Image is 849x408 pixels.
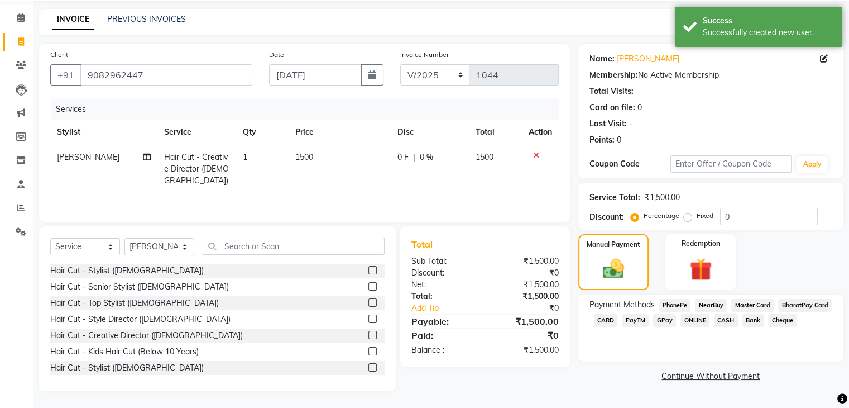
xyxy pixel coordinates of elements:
[622,314,649,327] span: PayTM
[637,102,642,113] div: 0
[703,27,834,39] div: Successfully created new user.
[485,267,567,279] div: ₹0
[80,64,252,86] input: Search by Name/Mobile/Email/Code
[768,314,797,327] span: Cheque
[50,330,243,341] div: Hair Cut - Creative Director ([DEMOGRAPHIC_DATA])
[653,314,676,327] span: GPay
[596,257,631,281] img: _cash.svg
[731,299,774,312] span: Master Card
[778,299,832,312] span: BharatPay Card
[683,255,719,283] img: _gift.svg
[589,69,832,81] div: No Active Membership
[589,118,627,130] div: Last Visit:
[403,302,498,314] a: Add Tip
[403,279,485,291] div: Net:
[742,314,764,327] span: Bank
[485,344,567,356] div: ₹1,500.00
[50,281,229,293] div: Hair Cut - Senior Stylist ([DEMOGRAPHIC_DATA])
[670,155,792,173] input: Enter Offer / Coupon Code
[50,314,231,325] div: Hair Cut - Style Director ([DEMOGRAPHIC_DATA])
[295,152,313,162] span: 1500
[50,297,219,309] div: Hair Cut - Top Stylist ([DEMOGRAPHIC_DATA])
[269,50,284,60] label: Date
[594,314,618,327] span: CARD
[796,156,828,173] button: Apply
[57,152,119,162] span: [PERSON_NAME]
[397,151,409,163] span: 0 F
[157,120,236,145] th: Service
[589,158,670,170] div: Coupon Code
[522,120,559,145] th: Action
[164,152,229,186] span: Hair Cut - Creative Director ([DEMOGRAPHIC_DATA])
[476,152,493,162] span: 1500
[400,50,449,60] label: Invoice Number
[644,211,679,221] label: Percentage
[589,69,638,81] div: Membership:
[714,314,738,327] span: CASH
[243,152,247,162] span: 1
[107,14,186,24] a: PREVIOUS INVOICES
[589,102,635,113] div: Card on file:
[659,299,691,312] span: PhonePe
[50,120,157,145] th: Stylist
[589,53,615,65] div: Name:
[703,15,834,27] div: Success
[420,151,433,163] span: 0 %
[485,329,567,342] div: ₹0
[617,134,621,146] div: 0
[50,64,81,86] button: +91
[589,134,615,146] div: Points:
[50,362,204,374] div: Hair Cut - Stylist ([DEMOGRAPHIC_DATA])
[203,238,385,255] input: Search or Scan
[236,120,289,145] th: Qty
[50,50,68,60] label: Client
[485,279,567,291] div: ₹1,500.00
[589,299,655,311] span: Payment Methods
[697,211,713,221] label: Fixed
[403,329,485,342] div: Paid:
[50,265,204,277] div: Hair Cut - Stylist ([DEMOGRAPHIC_DATA])
[413,151,415,163] span: |
[485,255,567,267] div: ₹1,500.00
[589,192,640,203] div: Service Total:
[403,255,485,267] div: Sub Total:
[289,120,391,145] th: Price
[617,53,679,65] a: [PERSON_NAME]
[469,120,522,145] th: Total
[485,291,567,302] div: ₹1,500.00
[403,291,485,302] div: Total:
[581,371,841,382] a: Continue Without Payment
[391,120,469,145] th: Disc
[51,99,567,120] div: Services
[403,344,485,356] div: Balance :
[52,10,94,30] a: INVOICE
[589,86,634,97] div: Total Visits:
[680,314,709,327] span: ONLINE
[485,315,567,328] div: ₹1,500.00
[587,240,640,250] label: Manual Payment
[411,239,437,250] span: Total
[629,118,632,130] div: -
[682,239,720,249] label: Redemption
[589,211,624,223] div: Discount:
[403,267,485,279] div: Discount:
[50,346,199,358] div: Hair Cut - Kids Hair Cut (Below 10 Years)
[498,302,567,314] div: ₹0
[403,315,485,328] div: Payable:
[695,299,727,312] span: NearBuy
[645,192,680,203] div: ₹1,500.00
